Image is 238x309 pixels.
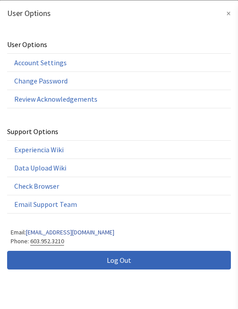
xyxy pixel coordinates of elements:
span: × [226,8,231,19]
a: Experiencia Wiki [7,140,231,158]
span: Log Out [107,255,131,265]
div: User Options [7,39,231,50]
a: Review Acknowledgements [7,90,231,108]
div: User Options [7,7,231,20]
button: Close [226,7,231,20]
a: Data Upload Wiki [7,158,231,177]
p: Email: [11,228,227,237]
a: Check Browser [7,177,231,195]
p: Phone: [11,237,227,246]
a: Account Settings [7,53,231,71]
button: Log Out [7,251,231,269]
div: Support Options [7,126,231,137]
a: Change Password [7,71,231,90]
a: [EMAIL_ADDRESS][DOMAIN_NAME] [26,228,114,236]
a: Email Support Team [7,195,231,214]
